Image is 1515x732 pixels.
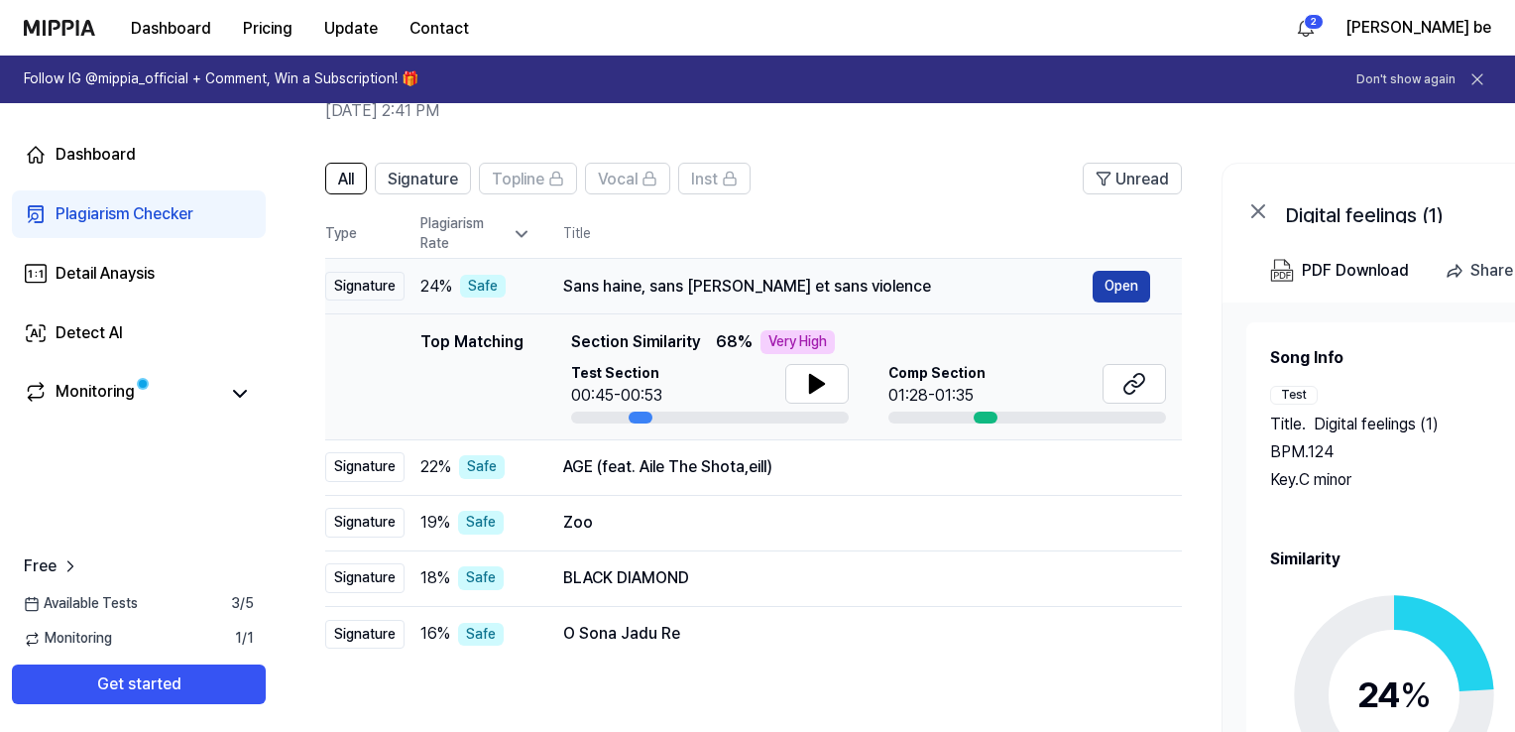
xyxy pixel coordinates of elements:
div: Signature [325,508,405,538]
div: AGE (feat. Aile The Shota,eill) [563,455,1150,479]
div: 01:28-01:35 [888,384,986,408]
div: Signature [325,563,405,593]
span: Digital feelings (1) [1314,413,1439,436]
button: Topline [479,163,577,194]
span: Unread [1115,168,1169,191]
div: Safe [458,511,504,535]
h2: [DATE] 2:41 PM [325,99,1362,123]
div: PDF Download [1302,258,1409,284]
button: PDF Download [1266,251,1413,291]
span: Available Tests [24,594,138,614]
span: Signature [388,168,458,191]
span: 24 % [420,275,452,299]
div: Signature [325,620,405,650]
th: Type [325,210,405,259]
a: Detect AI [12,309,266,357]
div: 2 [1304,14,1324,30]
span: 22 % [420,455,451,479]
span: 16 % [420,622,450,646]
span: 3 / 5 [231,594,254,614]
span: 19 % [420,511,450,535]
span: All [338,168,354,191]
span: Test Section [571,364,662,384]
div: Safe [458,566,504,590]
button: Don't show again [1356,71,1456,88]
h1: Follow IG @mippia_official + Comment, Win a Subscription! 🎁 [24,69,418,89]
button: Open [1093,271,1150,303]
span: Inst [691,168,718,191]
span: Topline [492,168,544,191]
span: Section Similarity [571,330,700,354]
div: Monitoring [56,380,135,408]
button: Dashboard [115,9,227,49]
button: Contact [394,9,485,49]
span: Monitoring [24,629,112,649]
img: 알림 [1294,16,1318,40]
div: Detect AI [56,321,123,345]
a: Dashboard [12,131,266,179]
div: Very High [760,330,835,354]
span: Vocal [598,168,638,191]
div: O Sona Jadu Re [563,622,1150,646]
div: Zoo [563,511,1150,535]
button: Pricing [227,9,308,49]
button: Signature [375,163,471,194]
button: All [325,163,367,194]
a: Monitoring [24,380,218,408]
div: Signature [325,272,405,302]
div: BLACK DIAMOND [563,566,1150,590]
button: Vocal [585,163,670,194]
button: Unread [1083,163,1182,194]
div: Safe [460,275,506,299]
div: Sans haine, sans [PERSON_NAME] et sans violence [563,275,1093,299]
img: PDF Download [1270,259,1294,283]
div: Safe [459,455,505,479]
a: Plagiarism Checker [12,190,266,238]
span: 68 % [716,330,753,354]
span: Title . [1270,413,1306,436]
div: 24 [1357,669,1432,722]
span: 18 % [420,566,450,590]
div: Test [1270,386,1318,405]
span: Free [24,554,57,578]
th: Title [563,210,1182,258]
a: Detail Anaysis [12,250,266,298]
div: Share [1470,258,1513,284]
button: 알림2 [1290,12,1322,44]
button: Get started [12,665,266,704]
div: Plagiarism Rate [420,214,531,253]
div: Safe [458,623,504,647]
div: Plagiarism Checker [56,202,193,226]
div: Dashboard [56,143,136,167]
span: 1 / 1 [235,629,254,649]
div: Signature [325,452,405,482]
div: Top Matching [420,330,524,424]
div: 00:45-00:53 [571,384,662,408]
a: Free [24,554,80,578]
button: Inst [678,163,751,194]
a: Update [308,1,394,56]
img: logo [24,20,95,36]
span: Comp Section [888,364,986,384]
button: [PERSON_NAME] be [1345,16,1491,40]
div: Detail Anaysis [56,262,155,286]
span: % [1400,673,1432,716]
button: Update [308,9,394,49]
